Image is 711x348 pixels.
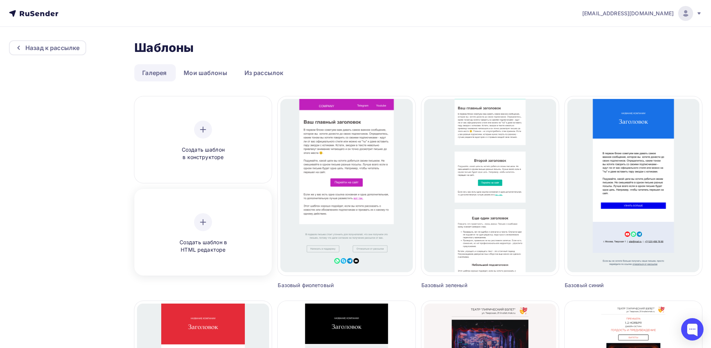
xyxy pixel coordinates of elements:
[168,239,238,254] span: Создать шаблон в HTML редакторе
[582,10,674,17] span: [EMAIL_ADDRESS][DOMAIN_NAME]
[565,282,668,289] div: Базовый синий
[582,6,702,21] a: [EMAIL_ADDRESS][DOMAIN_NAME]
[134,40,194,55] h2: Шаблоны
[278,282,381,289] div: Базовый фиолетовый
[237,64,291,81] a: Из рассылок
[421,282,524,289] div: Базовый зеленый
[25,43,79,52] div: Назад к рассылке
[168,146,238,161] span: Создать шаблон в конструкторе
[176,64,235,81] a: Мои шаблоны
[134,64,174,81] a: Галерея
